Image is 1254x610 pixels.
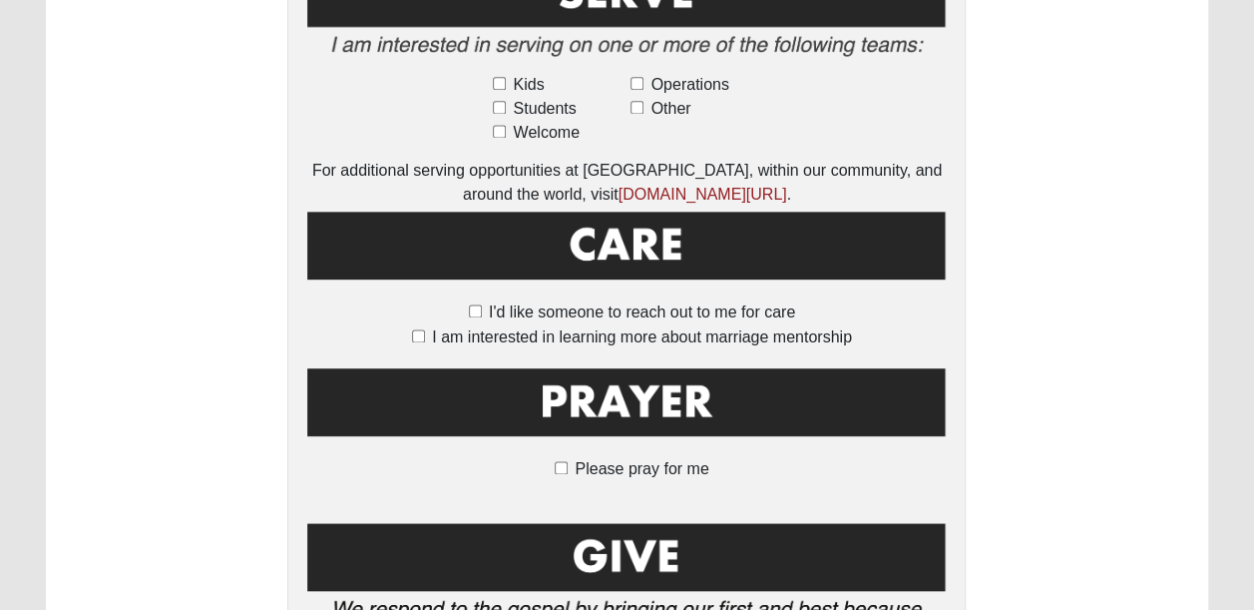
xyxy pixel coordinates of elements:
span: I'd like someone to reach out to me for care [489,304,795,320]
input: Students [493,101,506,114]
span: Kids [513,73,544,97]
span: I am interested in learning more about marriage mentorship [432,328,852,345]
span: Other [650,97,690,121]
a: [DOMAIN_NAME][URL] [619,186,787,203]
input: Welcome [493,125,506,138]
input: Operations [630,77,643,90]
span: Students [513,97,576,121]
input: Kids [493,77,506,90]
span: Please pray for me [575,460,708,477]
input: Please pray for me [555,461,568,474]
div: For additional serving opportunities at [GEOGRAPHIC_DATA], within our community, and around the w... [307,159,946,207]
input: I'd like someone to reach out to me for care [469,305,482,317]
input: Other [630,101,643,114]
img: Prayer.png [307,363,946,453]
span: Welcome [513,121,579,145]
span: Operations [650,73,728,97]
img: Care.png [307,207,946,297]
input: I am interested in learning more about marriage mentorship [412,329,425,342]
